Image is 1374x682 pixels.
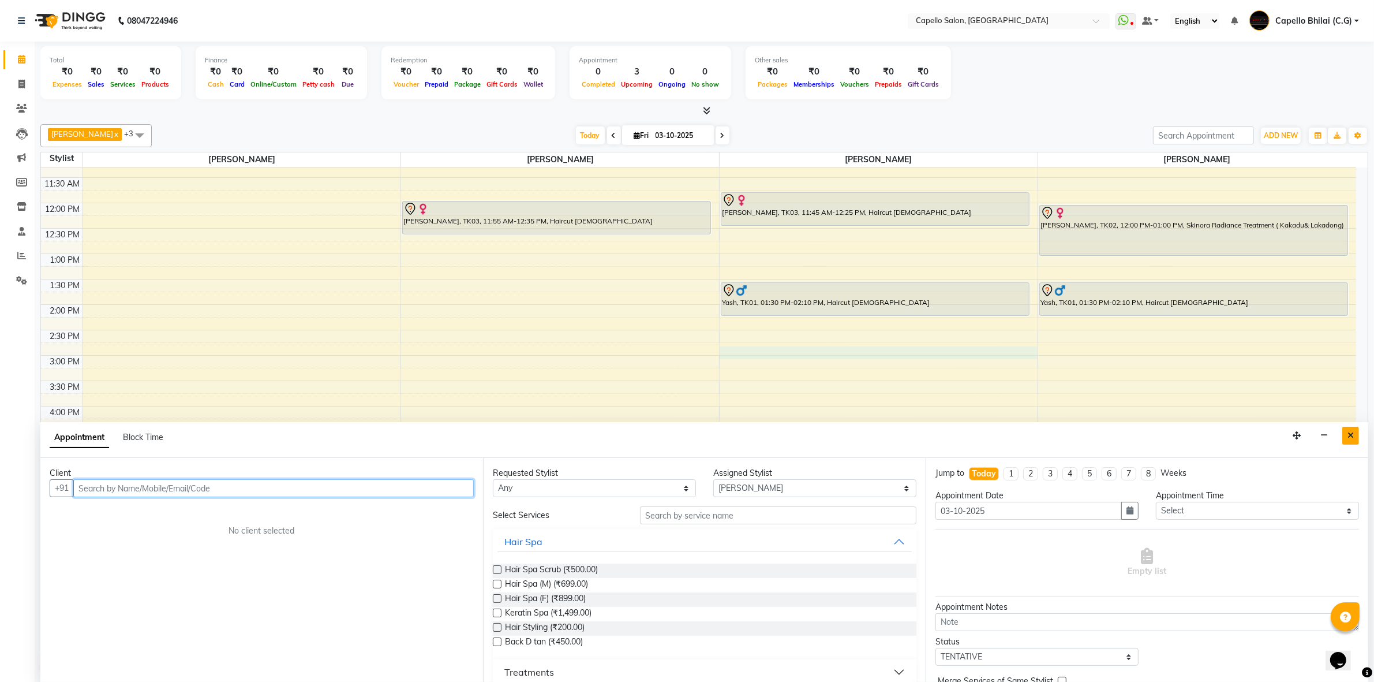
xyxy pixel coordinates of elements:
div: ₹0 [422,65,451,79]
img: Capello Bhilai (C.G) [1249,10,1270,31]
li: 3 [1043,467,1058,480]
span: Petty cash [299,80,338,88]
span: ADD NEW [1264,131,1298,140]
li: 4 [1062,467,1077,480]
span: Expenses [50,80,85,88]
div: ₹0 [138,65,172,79]
div: 3:30 PM [48,381,83,393]
span: Online/Custom [248,80,299,88]
div: [PERSON_NAME], TK02, 12:00 PM-01:00 PM, Skinora Radiance Treatment ( Kakadu& Lakadong) [1040,206,1347,255]
img: logo [29,5,108,37]
div: Today [972,468,996,480]
div: ₹0 [248,65,299,79]
div: 11:30 AM [43,178,83,190]
div: Status [935,636,1139,648]
div: Stylist [41,152,83,165]
input: Search Appointment [1153,126,1254,144]
div: ₹0 [484,65,521,79]
div: ₹0 [50,65,85,79]
div: 2:00 PM [48,305,83,317]
div: Weeks [1160,467,1186,479]
div: Yash, TK01, 01:30 PM-02:10 PM, Haircut [DEMOGRAPHIC_DATA] [721,283,1029,315]
button: Hair Spa [497,531,912,552]
span: Products [138,80,172,88]
div: ₹0 [837,65,872,79]
div: 3 [618,65,656,79]
div: 0 [656,65,688,79]
div: 12:00 PM [43,203,83,215]
b: 08047224946 [127,5,178,37]
div: No client selected [77,525,446,537]
span: Wallet [521,80,546,88]
input: 2025-10-03 [652,127,710,144]
div: Select Services [484,509,631,521]
span: Back D tan (₹450.00) [505,636,583,650]
span: Capello Bhilai (C.G) [1275,15,1352,27]
div: ₹0 [107,65,138,79]
li: 6 [1102,467,1117,480]
span: [PERSON_NAME] [83,152,401,167]
span: Cash [205,80,227,88]
div: ₹0 [905,65,942,79]
span: Vouchers [837,80,872,88]
span: Block Time [123,432,163,442]
div: Redemption [391,55,546,65]
span: Hair Styling (₹200.00) [505,621,585,636]
span: Voucher [391,80,422,88]
li: 7 [1121,467,1136,480]
div: ₹0 [205,65,227,79]
div: 4:00 PM [48,407,83,419]
div: ₹0 [85,65,107,79]
div: ₹0 [755,65,791,79]
span: [PERSON_NAME] [720,152,1038,167]
input: Search by Name/Mobile/Email/Code [73,479,474,497]
span: No show [688,80,722,88]
div: Appointment Notes [935,601,1359,613]
div: 1:30 PM [48,279,83,292]
div: ₹0 [391,65,422,79]
div: 0 [579,65,618,79]
span: [PERSON_NAME] [51,129,113,139]
span: Sales [85,80,107,88]
div: Other sales [755,55,942,65]
input: Search by service name [640,506,916,524]
span: Hair Spa (F) (₹899.00) [505,592,586,607]
button: ADD NEW [1261,128,1301,144]
span: Prepaid [422,80,451,88]
div: Assigned Stylist [713,467,916,479]
span: Memberships [791,80,837,88]
div: [PERSON_NAME], TK03, 11:55 AM-12:35 PM, Haircut [DEMOGRAPHIC_DATA] [403,202,710,234]
div: ₹0 [521,65,546,79]
span: Upcoming [618,80,656,88]
div: Appointment [579,55,722,65]
div: ₹0 [791,65,837,79]
div: Total [50,55,172,65]
span: +3 [124,129,142,138]
div: Hair Spa [504,535,542,549]
span: Today [576,126,605,144]
a: x [113,129,118,139]
div: ₹0 [451,65,484,79]
input: yyyy-mm-dd [935,502,1122,520]
iframe: chat widget [1326,636,1362,670]
span: Gift Cards [905,80,942,88]
div: ₹0 [299,65,338,79]
div: ₹0 [872,65,905,79]
button: Close [1342,427,1359,445]
span: Hair Spa Scrub (₹500.00) [505,564,598,578]
div: Jump to [935,467,964,479]
span: Empty list [1128,548,1167,577]
div: Client [50,467,474,479]
div: ₹0 [227,65,248,79]
span: Gift Cards [484,80,521,88]
div: Appointment Date [935,490,1139,502]
span: Due [339,80,357,88]
span: Packages [755,80,791,88]
span: Hair Spa (M) (₹699.00) [505,578,588,592]
div: Yash, TK01, 01:30 PM-02:10 PM, Haircut [DEMOGRAPHIC_DATA] [1040,283,1347,315]
span: Fri [631,131,652,140]
div: Appointment Time [1156,490,1359,502]
div: 12:30 PM [43,229,83,241]
div: Requested Stylist [493,467,696,479]
div: 2:30 PM [48,330,83,342]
